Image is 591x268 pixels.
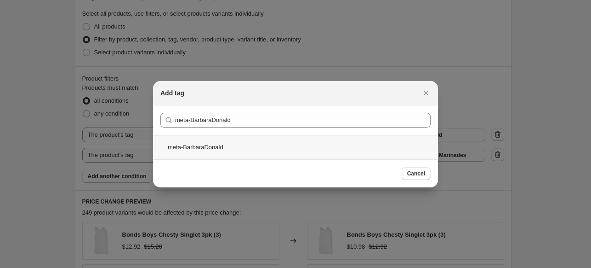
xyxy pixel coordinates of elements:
h2: Add tag [160,88,184,98]
button: Cancel [402,167,431,180]
span: Cancel [407,170,425,177]
input: Search tags [175,113,431,128]
div: meta-BarbaraDonald [153,135,438,159]
button: Close [420,87,432,99]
